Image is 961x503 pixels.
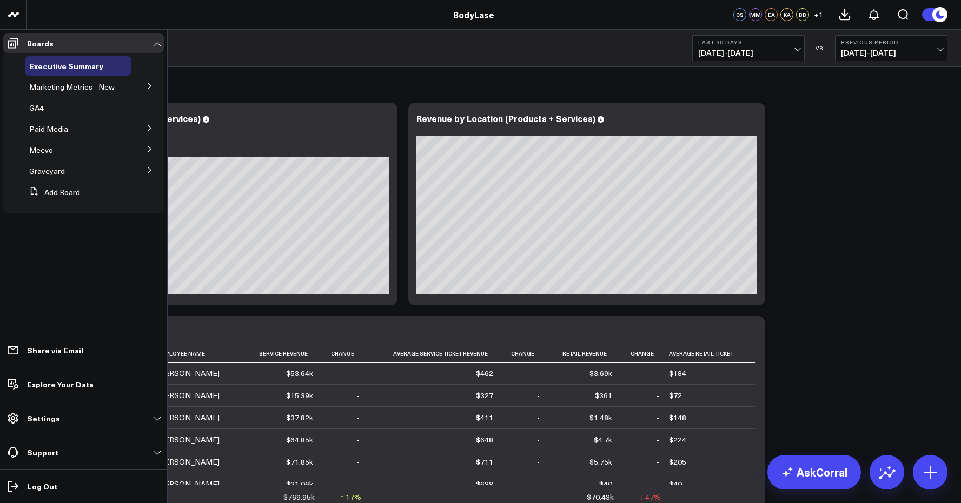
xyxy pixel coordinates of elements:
[657,434,659,445] div: -
[29,166,65,176] span: Graveyard
[669,479,682,489] div: $40
[814,11,823,18] span: + 1
[841,39,942,45] b: Previous Period
[549,345,622,363] th: Retail Revenue
[657,368,659,379] div: -
[503,345,549,363] th: Change
[780,8,793,21] div: KA
[669,412,686,423] div: $148
[669,390,682,401] div: $72
[476,434,493,445] div: $648
[357,390,360,401] div: -
[369,345,503,363] th: Average Service Ticket Revenue
[537,457,540,467] div: -
[589,368,612,379] div: $3.69k
[476,368,493,379] div: $462
[29,83,115,91] a: Marketing Metrics - New
[698,49,799,57] span: [DATE] - [DATE]
[416,112,595,124] div: Revenue by Location (Products + Services)
[157,412,220,423] div: [PERSON_NAME]
[29,124,68,134] span: Paid Media
[29,103,44,113] span: GA4
[657,390,659,401] div: -
[812,8,825,21] button: +1
[537,368,540,379] div: -
[27,448,58,457] p: Support
[765,8,778,21] div: EA
[589,412,612,423] div: $1.48k
[157,345,245,363] th: Employee Name
[357,457,360,467] div: -
[595,390,612,401] div: $361
[749,8,762,21] div: MM
[841,49,942,57] span: [DATE] - [DATE]
[537,479,540,489] div: -
[692,35,805,61] button: Last 30 Days[DATE]-[DATE]
[27,346,83,354] p: Share via Email
[669,345,755,363] th: Average Retail Ticket
[25,183,80,202] button: Add Board
[286,457,313,467] div: $71.85k
[286,479,313,489] div: $21.06k
[669,368,686,379] div: $184
[357,368,360,379] div: -
[587,492,614,502] div: $70.43k
[357,412,360,423] div: -
[657,479,659,489] div: -
[27,380,94,388] p: Explore Your Data
[357,479,360,489] div: -
[594,434,612,445] div: $4.7k
[453,9,494,21] a: BodyLase
[476,390,493,401] div: $327
[157,368,220,379] div: [PERSON_NAME]
[476,479,493,489] div: $638
[537,434,540,445] div: -
[357,434,360,445] div: -
[245,345,323,363] th: Service Revenue
[29,145,53,155] span: Meevo
[810,45,830,51] div: VS
[698,39,799,45] b: Last 30 Days
[157,457,220,467] div: [PERSON_NAME]
[29,62,103,70] a: Executive Summary
[283,492,315,502] div: $769.95k
[29,167,65,176] a: Graveyard
[286,390,313,401] div: $15.39k
[599,479,612,489] div: $40
[29,146,53,155] a: Meevo
[286,412,313,423] div: $37.82k
[27,39,54,48] p: Boards
[157,479,220,489] div: [PERSON_NAME]
[733,8,746,21] div: CS
[27,414,60,422] p: Settings
[3,477,164,496] a: Log Out
[323,345,369,363] th: Change
[767,455,861,489] a: AskCorral
[27,482,57,491] p: Log Out
[29,61,103,71] span: Executive Summary
[286,368,313,379] div: $53.64k
[589,457,612,467] div: $5.75k
[640,492,661,502] div: ↓ 47%
[537,412,540,423] div: -
[622,345,668,363] th: Change
[286,434,313,445] div: $64.85k
[476,457,493,467] div: $711
[476,412,493,423] div: $411
[657,457,659,467] div: -
[657,412,659,423] div: -
[796,8,809,21] div: BB
[157,390,220,401] div: [PERSON_NAME]
[669,434,686,445] div: $224
[669,457,686,467] div: $205
[29,125,68,133] a: Paid Media
[537,390,540,401] div: -
[29,82,115,92] span: Marketing Metrics - New
[835,35,947,61] button: Previous Period[DATE]-[DATE]
[340,492,361,502] div: ↑ 17%
[157,434,220,445] div: [PERSON_NAME]
[29,104,44,112] a: GA4
[49,148,389,157] div: Previous: $889.12k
